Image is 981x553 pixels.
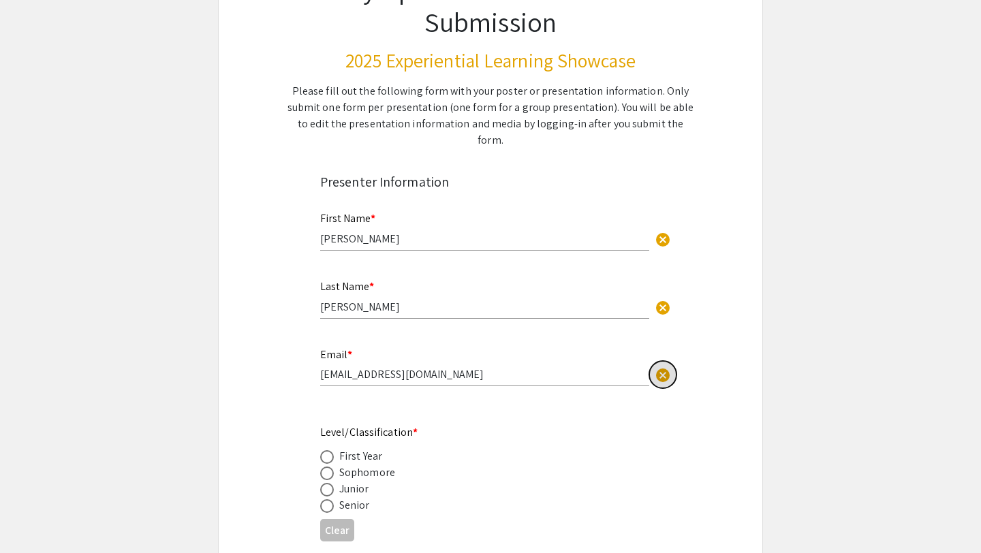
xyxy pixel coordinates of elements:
[320,519,354,541] button: Clear
[649,225,676,252] button: Clear
[339,448,382,464] div: First Year
[320,300,649,314] input: Type Here
[320,425,418,439] mat-label: Level/Classification
[655,367,671,383] span: cancel
[10,492,58,543] iframe: Chat
[320,347,352,362] mat-label: Email
[655,300,671,316] span: cancel
[339,464,395,481] div: Sophomore
[655,232,671,248] span: cancel
[320,367,649,381] input: Type Here
[285,49,696,72] h3: 2025 Experiential Learning Showcase
[649,361,676,388] button: Clear
[320,211,375,225] mat-label: First Name
[339,497,370,513] div: Senior
[649,293,676,320] button: Clear
[320,172,661,192] div: Presenter Information
[320,279,374,294] mat-label: Last Name
[285,83,696,148] div: Please fill out the following form with your poster or presentation information. Only submit one ...
[320,232,649,246] input: Type Here
[339,481,369,497] div: Junior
